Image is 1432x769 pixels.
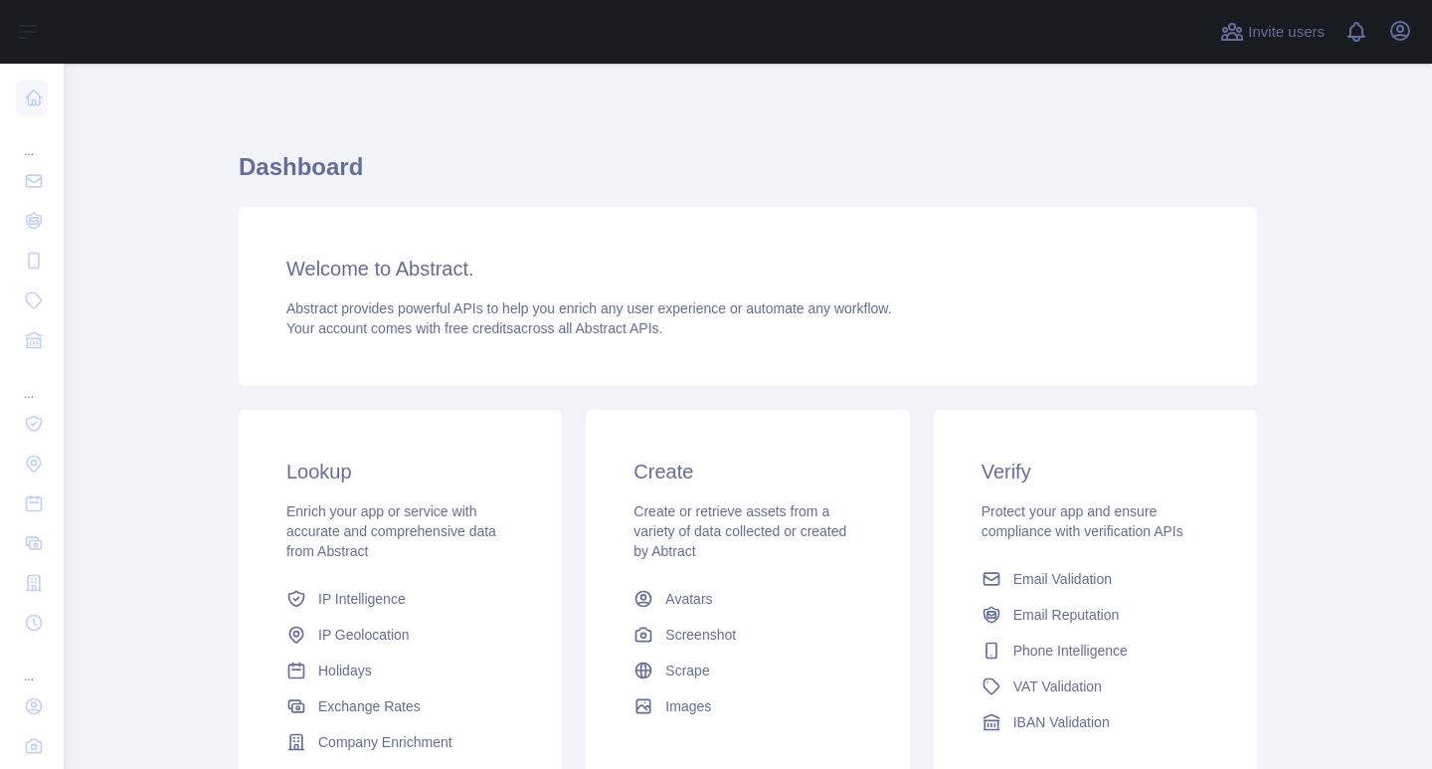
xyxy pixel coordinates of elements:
a: Company Enrichment [278,724,522,760]
span: Invite users [1248,21,1325,44]
span: Phone Intelligence [1013,641,1128,661]
a: Images [626,688,869,724]
span: IP Intelligence [318,589,406,609]
h3: Create [633,458,861,485]
span: VAT Validation [1013,676,1102,696]
span: Create or retrieve assets from a variety of data collected or created by Abtract [633,503,846,559]
h1: Dashboard [239,151,1257,199]
span: Abstract provides powerful APIs to help you enrich any user experience or automate any workflow. [286,300,892,316]
a: Email Reputation [974,597,1217,633]
span: Company Enrichment [318,732,452,752]
div: ... [16,362,48,402]
span: IBAN Validation [1013,712,1110,732]
span: Screenshot [665,625,736,645]
a: Screenshot [626,617,869,653]
span: Scrape [665,661,709,680]
span: IP Geolocation [318,625,410,645]
span: Avatars [665,589,712,609]
div: ... [16,645,48,684]
div: ... [16,119,48,159]
a: Exchange Rates [278,688,522,724]
a: Holidays [278,653,522,688]
span: Email Reputation [1013,605,1120,625]
a: IP Geolocation [278,617,522,653]
a: Avatars [626,581,869,617]
a: Scrape [626,653,869,688]
a: Phone Intelligence [974,633,1217,669]
span: Your account comes with across all Abstract APIs. [286,320,662,336]
span: Enrich your app or service with accurate and comprehensive data from Abstract [286,503,496,559]
span: Holidays [318,661,372,680]
a: IP Intelligence [278,581,522,617]
a: VAT Validation [974,669,1217,704]
h3: Lookup [286,458,514,485]
span: Images [665,696,711,716]
h3: Welcome to Abstract. [286,255,1209,283]
span: Email Validation [1013,569,1112,589]
span: free credits [445,320,513,336]
a: Email Validation [974,561,1217,597]
span: Protect your app and ensure compliance with verification APIs [982,503,1183,539]
button: Invite users [1216,16,1329,48]
span: Exchange Rates [318,696,421,716]
a: IBAN Validation [974,704,1217,740]
h3: Verify [982,458,1209,485]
